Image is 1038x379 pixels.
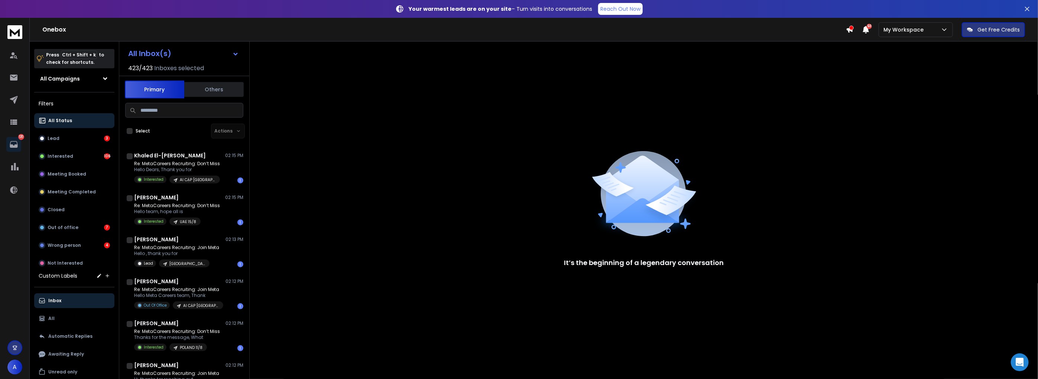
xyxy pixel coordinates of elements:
[46,51,104,66] p: Press to check for shortcuts.
[883,26,927,33] p: My Workspace
[34,311,114,326] button: All
[226,236,243,242] p: 02:13 PM
[125,81,184,98] button: Primary
[237,303,243,309] div: 1
[134,287,223,293] p: Re: MetaCareers Recruiting: Join Meta
[134,209,220,215] p: Hello team, hope all is
[34,98,114,109] h3: Filters
[144,344,163,350] p: Interested
[34,347,114,362] button: Awaiting Reply
[48,135,59,141] p: Lead
[7,25,22,39] img: logo
[144,261,153,266] p: Lead
[134,236,179,243] h1: [PERSON_NAME]
[39,272,77,280] h3: Custom Labels
[564,258,724,268] p: It’s the beginning of a legendary conversation
[134,194,179,201] h1: [PERSON_NAME]
[34,113,114,128] button: All Status
[409,5,592,13] p: – Turn visits into conversations
[34,71,114,86] button: All Campaigns
[34,238,114,253] button: Wrong person4
[1011,353,1029,371] div: Open Intercom Messenger
[34,220,114,235] button: Out of office7
[598,3,643,15] a: Reach Out Now
[409,5,512,13] strong: Your warmest leads are on your site
[237,345,243,351] div: 1
[134,167,220,173] p: Hello Dears, Thank you for
[48,316,55,321] p: All
[48,171,86,177] p: Meeting Booked
[180,177,215,183] p: AI CẬP [GEOGRAPHIC_DATA] [DATE]
[104,225,110,231] div: 7
[48,225,78,231] p: Out of office
[134,278,179,285] h1: [PERSON_NAME]
[144,303,167,308] p: Out Of Office
[226,362,243,368] p: 02:12 PM
[134,320,179,327] h1: [PERSON_NAME]
[48,260,83,266] p: Not Interested
[128,64,153,73] span: 423 / 423
[48,369,77,375] p: Unread only
[40,75,80,82] h1: All Campaigns
[104,153,110,159] div: 106
[48,207,65,213] p: Closed
[122,46,245,61] button: All Inbox(s)
[128,50,171,57] h1: All Inbox(s)
[144,219,163,224] p: Interested
[237,177,243,183] div: 1
[237,219,243,225] div: 1
[184,81,244,98] button: Others
[6,137,21,152] a: 120
[867,24,872,29] span: 50
[7,360,22,375] button: A
[183,303,219,308] p: AI CẬP [GEOGRAPHIC_DATA] [DATE]
[169,261,205,267] p: [GEOGRAPHIC_DATA] + [GEOGRAPHIC_DATA] [DATE]
[18,134,24,140] p: 120
[225,195,243,200] p: 02:15 PM
[180,345,202,350] p: POLAND 11/8
[34,184,114,199] button: Meeting Completed
[34,167,114,182] button: Meeting Booked
[134,161,220,167] p: Re: MetaCareers Recruiting: Don’t Miss
[977,26,1020,33] p: Get Free Credits
[226,320,243,326] p: 02:12 PM
[600,5,640,13] p: Reach Out Now
[34,131,114,146] button: Lead3
[134,334,220,340] p: Thanks for the message, What
[134,203,220,209] p: Re: MetaCareers Recruiting: Don’t Miss
[48,351,84,357] p: Awaiting Reply
[134,152,206,159] h1: Khaled El-[PERSON_NAME]
[42,25,846,34] h1: Onebox
[134,329,220,334] p: Re: MetaCareers Recruiting: Don’t Miss
[48,189,96,195] p: Meeting Completed
[134,245,219,251] p: Re: MetaCareers Recruiting: Join Meta
[226,278,243,284] p: 02:12 PM
[134,370,220,376] p: Re: MetaCareers Recruiting: Join Meta
[134,251,219,257] p: Hello , thank you for
[237,261,243,267] div: 1
[144,177,163,182] p: Interested
[104,242,110,248] div: 4
[48,333,93,339] p: Automatic Replies
[136,128,150,134] label: Select
[34,149,114,164] button: Interested106
[962,22,1025,37] button: Get Free Credits
[180,219,196,225] p: UAE 15/8
[134,362,179,369] h1: [PERSON_NAME]
[34,202,114,217] button: Closed
[61,50,97,59] span: Ctrl + Shift + k
[48,242,81,248] p: Wrong person
[104,135,110,141] div: 3
[48,298,61,304] p: Inbox
[34,329,114,344] button: Automatic Replies
[134,293,223,298] p: Hello Meta Careers team, Thank
[34,293,114,308] button: Inbox
[34,256,114,271] button: Not Interested
[154,64,204,73] h3: Inboxes selected
[48,118,72,124] p: All Status
[48,153,73,159] p: Interested
[225,153,243,159] p: 02:15 PM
